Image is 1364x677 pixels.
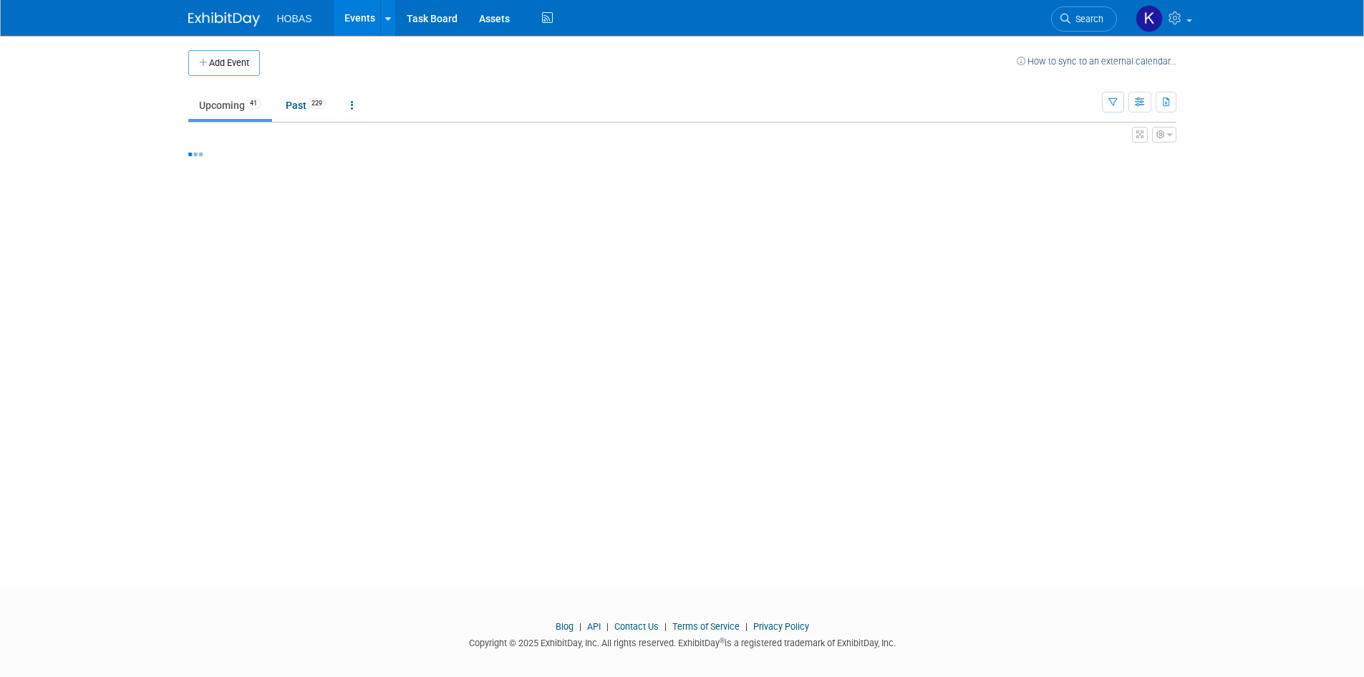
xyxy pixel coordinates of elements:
span: Search [1070,14,1103,24]
a: Contact Us [614,621,659,632]
span: | [661,621,670,632]
a: Privacy Policy [753,621,809,632]
img: krystal coker [1136,5,1163,32]
span: 229 [307,98,327,109]
span: | [576,621,585,632]
span: | [742,621,751,632]
a: Blog [556,621,574,632]
a: API [587,621,601,632]
img: ExhibitDay [188,12,260,27]
span: 41 [246,98,261,109]
button: Add Event [188,50,260,76]
a: How to sync to an external calendar... [1017,56,1176,67]
img: loading... [188,153,203,156]
span: | [603,621,612,632]
span: HOBAS [277,13,312,24]
a: Upcoming41 [188,92,272,119]
sup: ® [720,637,725,645]
a: Past229 [275,92,337,119]
a: Terms of Service [672,621,740,632]
a: Search [1051,6,1117,32]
